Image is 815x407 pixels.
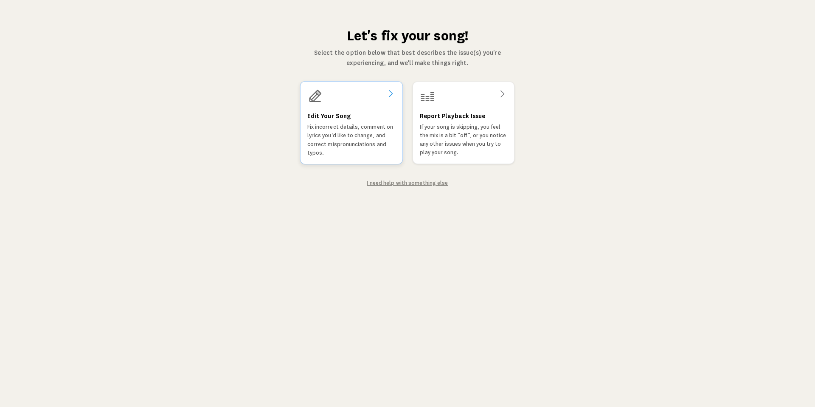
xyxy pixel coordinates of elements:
p: Fix incorrect details, comment on lyrics you'd like to change, and correct mispronunciations and ... [307,123,396,157]
h1: Let's fix your song! [300,27,515,44]
a: Report Playback IssueIf your song is skipping, you feel the mix is a bit “off”, or you notice any... [413,82,514,164]
h3: Report Playback Issue [420,111,485,121]
p: If your song is skipping, you feel the mix is a bit “off”, or you notice any other issues when yo... [420,123,507,157]
p: Select the option below that best describes the issue(s) you're experiencing, and we'll make thin... [300,48,515,68]
a: I need help with something else [367,180,448,186]
a: Edit Your SongFix incorrect details, comment on lyrics you'd like to change, and correct mispronu... [301,82,402,164]
h3: Edit Your Song [307,111,351,121]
